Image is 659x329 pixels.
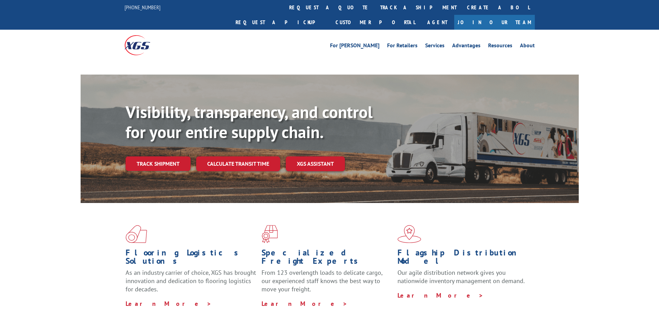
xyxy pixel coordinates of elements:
span: Our agile distribution network gives you nationwide inventory management on demand. [397,269,525,285]
a: Customer Portal [330,15,420,30]
a: For [PERSON_NAME] [330,43,379,50]
a: Advantages [452,43,480,50]
a: For Retailers [387,43,418,50]
h1: Specialized Freight Experts [262,249,392,269]
img: xgs-icon-total-supply-chain-intelligence-red [126,225,147,243]
a: Resources [488,43,512,50]
p: From 123 overlength loads to delicate cargo, our experienced staff knows the best way to move you... [262,269,392,299]
h1: Flooring Logistics Solutions [126,249,256,269]
a: Learn More > [126,300,212,308]
a: [PHONE_NUMBER] [125,4,161,11]
b: Visibility, transparency, and control for your entire supply chain. [126,101,373,143]
a: Learn More > [397,291,484,299]
span: As an industry carrier of choice, XGS has brought innovation and dedication to flooring logistics... [126,269,256,293]
a: Calculate transit time [196,156,280,171]
a: Track shipment [126,156,191,171]
a: Services [425,43,445,50]
a: About [520,43,535,50]
h1: Flagship Distribution Model [397,249,528,269]
a: Request a pickup [230,15,330,30]
img: xgs-icon-flagship-distribution-model-red [397,225,421,243]
a: XGS ASSISTANT [286,156,345,171]
img: xgs-icon-focused-on-flooring-red [262,225,278,243]
a: Join Our Team [454,15,535,30]
a: Learn More > [262,300,348,308]
a: Agent [420,15,454,30]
